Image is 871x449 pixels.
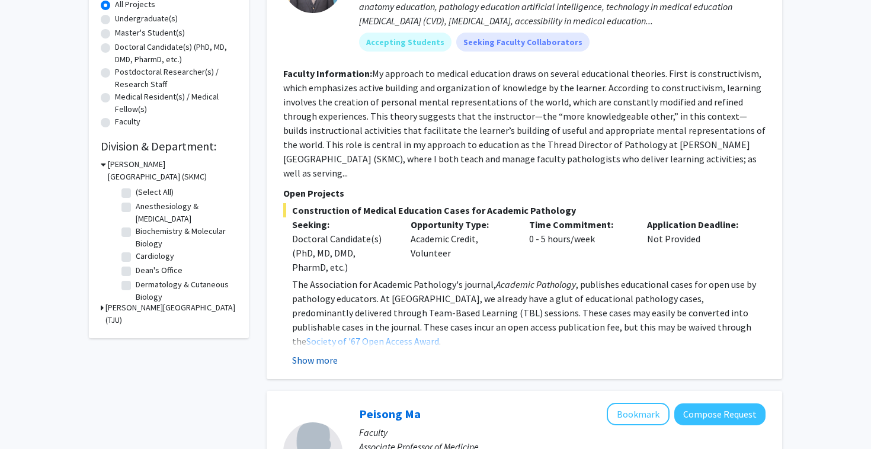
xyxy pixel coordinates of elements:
b: Faculty Information: [283,68,372,79]
label: Postdoctoral Researcher(s) / Research Staff [115,66,237,91]
p: The Association for Academic Pathology's journal, , publishes educational cases for open use by p... [292,277,766,348]
div: 0 - 5 hours/week [520,217,639,274]
button: Compose Request to Peisong Ma [674,403,766,425]
p: Faculty [359,425,766,440]
label: Dermatology & Cutaneous Biology [136,278,234,303]
h3: [PERSON_NAME][GEOGRAPHIC_DATA] (SKMC) [108,158,237,183]
span: Construction of Medical Education Cases for Academic Pathology [283,203,766,217]
p: Application Deadline: [647,217,748,232]
div: Academic Credit, Volunteer [402,217,520,274]
a: Peisong Ma [359,406,421,421]
a: Society of '67 Open Access Award [306,335,439,347]
label: Dean's Office [136,264,182,277]
p: Open Projects [283,186,766,200]
label: Faculty [115,116,140,128]
p: Seeking: [292,217,393,232]
p: Opportunity Type: [411,217,511,232]
p: Time Commitment: [529,217,630,232]
label: (Select All) [136,186,174,198]
div: Doctoral Candidate(s) (PhD, MD, DMD, PharmD, etc.) [292,232,393,274]
label: Cardiology [136,250,174,262]
label: Undergraduate(s) [115,12,178,25]
h3: [PERSON_NAME][GEOGRAPHIC_DATA] (TJU) [105,302,237,326]
h2: Division & Department: [101,139,237,153]
fg-read-more: My approach to medical education draws on several educational theories. First is constructivism, ... [283,68,766,179]
iframe: Chat [9,396,50,440]
mat-chip: Accepting Students [359,33,451,52]
label: Doctoral Candidate(s) (PhD, MD, DMD, PharmD, etc.) [115,41,237,66]
em: Academic Pathology [496,278,576,290]
mat-chip: Seeking Faculty Collaborators [456,33,590,52]
label: Biochemistry & Molecular Biology [136,225,234,250]
label: Medical Resident(s) / Medical Fellow(s) [115,91,237,116]
label: Master's Student(s) [115,27,185,39]
button: Show more [292,353,338,367]
button: Add Peisong Ma to Bookmarks [607,403,670,425]
label: Anesthesiology & [MEDICAL_DATA] [136,200,234,225]
div: Not Provided [638,217,757,274]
